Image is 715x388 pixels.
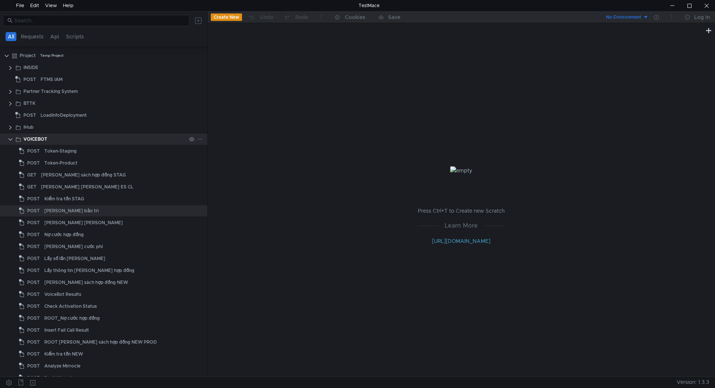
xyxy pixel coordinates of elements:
div: FTMS IAM [41,74,63,85]
div: Undo [260,13,273,22]
div: Kiểm tra tồn NEW [44,348,83,360]
div: Analyze Mirrocle [44,360,80,372]
span: POST [27,157,40,169]
div: Project [20,50,36,61]
div: Redo [295,13,308,22]
span: POST [27,313,40,324]
div: [PERSON_NAME] [PERSON_NAME] [44,217,123,228]
div: Log In [694,13,710,22]
span: POST [27,289,40,300]
span: POST [27,277,40,288]
div: INSIDE [23,62,38,73]
span: POST [23,110,36,121]
button: Scripts [64,32,86,41]
div: Check Activation Status [44,301,97,312]
div: Reult Mirrocle [44,372,74,384]
span: POST [23,74,36,85]
button: All [6,32,16,41]
input: Search... [14,16,185,25]
span: POST [27,372,40,384]
a: [URL][DOMAIN_NAME] [432,238,490,244]
div: [PERSON_NAME] sách hợp đồng NEW [44,277,128,288]
div: [PERSON_NAME] [PERSON_NAME] ES CL [41,181,133,193]
span: POST [27,217,40,228]
div: Lấy số lần [PERSON_NAME] [44,253,105,264]
div: VoiceBot Results [44,289,81,300]
div: Save [388,15,400,20]
span: POST [27,265,40,276]
div: LoadInfoDeployment [41,110,87,121]
img: empty [450,166,472,175]
span: POST [27,205,40,216]
span: POST [27,193,40,204]
div: Nợ cước hợp đồng [44,229,84,240]
span: POST [27,229,40,240]
div: Lấy thông tin [PERSON_NAME] hợp đồng [44,265,134,276]
div: Insert Fail Call Result [44,325,89,336]
button: Api [48,32,61,41]
span: POST [27,360,40,372]
button: Redo [279,12,314,23]
div: IHub [23,122,34,133]
div: Cookies [345,13,365,22]
div: Token-Staging [44,145,77,157]
div: ROOT_Nợ cước hợp đồng [44,313,100,324]
div: BTTK [23,98,35,109]
div: No Environment [606,14,641,21]
span: POST [27,145,40,157]
div: VOICEBOT [23,134,47,145]
span: GET [27,181,36,193]
span: Learn More [439,221,484,230]
span: GET [27,169,36,181]
span: Version: 1.3.3 [677,377,709,388]
button: Undo [242,12,279,23]
span: POST [27,337,40,348]
span: POST [27,348,40,360]
button: Create New [211,13,242,21]
div: Partner Tracking System [23,86,78,97]
button: No Environment [597,11,649,23]
span: POST [27,241,40,252]
span: POST [27,301,40,312]
div: [PERSON_NAME] sách hợp đồng STAG [41,169,126,181]
div: [PERSON_NAME] bảo trì [44,205,99,216]
button: Requests [19,32,46,41]
span: POST [27,325,40,336]
span: POST [27,253,40,264]
div: Kiểm tra tồn STAG [44,193,84,204]
div: [PERSON_NAME] cước phí [44,241,103,252]
div: ROOT [PERSON_NAME] sách hợp đồng NEW PROD [44,337,157,348]
div: Token-Product [44,157,77,169]
p: Press Ctrl+T to Create new Scratch [418,206,505,215]
div: Temp Project [40,50,64,61]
